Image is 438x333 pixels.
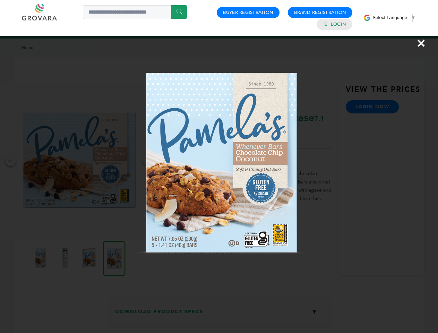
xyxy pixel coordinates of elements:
[372,15,407,20] span: Select Language
[94,40,344,290] img: Image Preview
[372,15,415,20] a: Select Language​
[83,5,187,19] input: Search a product or brand...
[223,9,273,16] a: Buyer Registration
[331,21,346,27] a: Login
[416,33,426,53] span: ×
[294,9,346,16] a: Brand Registration
[411,15,415,20] span: ▼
